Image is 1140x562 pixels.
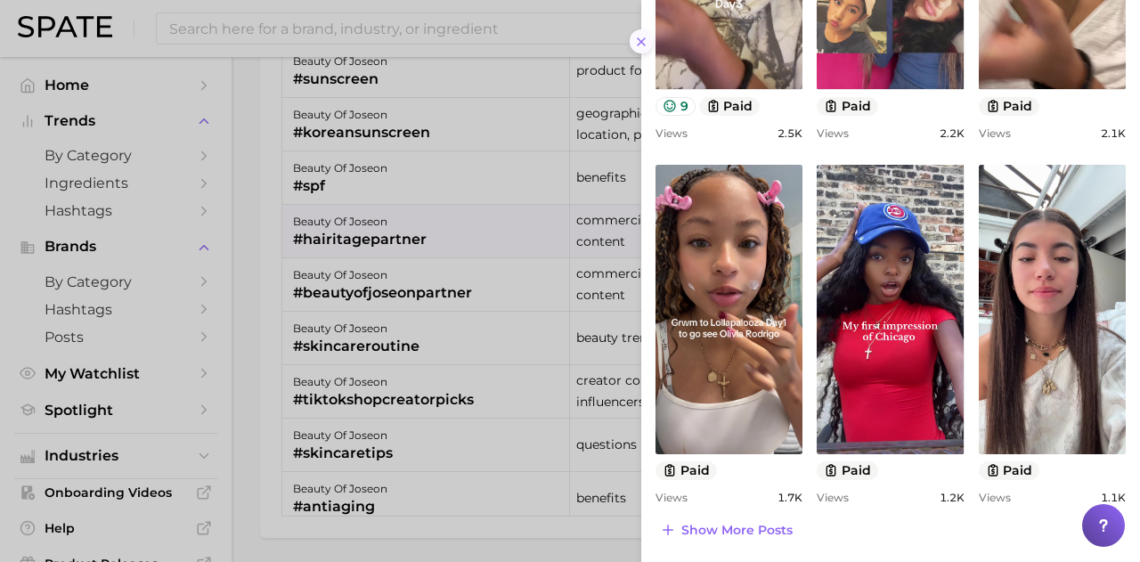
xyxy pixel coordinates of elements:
[817,126,849,140] span: Views
[1101,491,1126,504] span: 1.1k
[655,97,696,116] button: 9
[778,126,802,140] span: 2.5k
[655,491,688,504] span: Views
[778,491,802,504] span: 1.7k
[940,126,965,140] span: 2.2k
[699,97,761,116] button: paid
[940,491,965,504] span: 1.2k
[655,517,797,542] button: Show more posts
[817,97,878,116] button: paid
[817,491,849,504] span: Views
[681,523,793,538] span: Show more posts
[979,491,1011,504] span: Views
[817,461,878,480] button: paid
[979,97,1040,116] button: paid
[1101,126,1126,140] span: 2.1k
[979,126,1011,140] span: Views
[655,126,688,140] span: Views
[655,461,717,480] button: paid
[979,461,1040,480] button: paid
